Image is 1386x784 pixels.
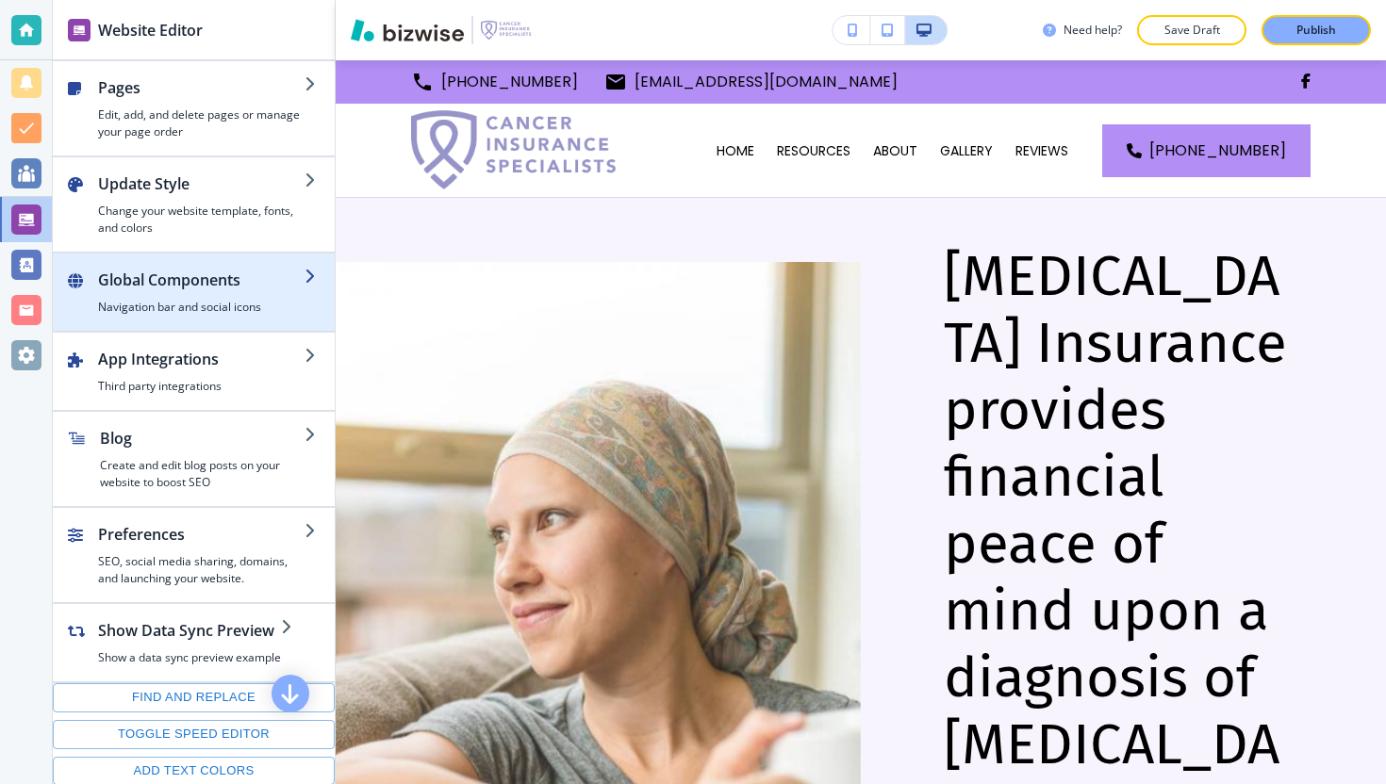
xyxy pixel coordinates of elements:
[441,68,578,96] p: [PHONE_NUMBER]
[98,299,305,316] h4: Navigation bar and social icons
[98,378,305,395] h4: Third party integrations
[481,21,532,41] img: Your Logo
[1064,22,1122,39] h3: Need help?
[1262,15,1371,45] button: Publish
[98,649,281,666] h4: Show a data sync preview example
[777,141,850,160] p: RESOURCES
[1149,139,1286,162] span: [PHONE_NUMBER]
[411,110,619,189] img: Cancer Insurance Specialists
[873,141,917,160] p: ABOUT
[98,348,305,370] h2: App Integrations
[68,19,91,41] img: editor icon
[1162,22,1222,39] p: Save Draft
[53,253,335,331] button: Global ComponentsNavigation bar and social icons
[98,172,305,195] h2: Update Style
[717,141,754,160] p: HOME
[53,157,335,252] button: Update StyleChange your website template, fonts, and colors
[1102,124,1311,177] a: [PHONE_NUMBER]
[1015,141,1068,160] p: REVIEWS
[98,19,203,41] h2: Website Editor
[53,333,335,410] button: App IntegrationsThird party integrations
[98,619,281,642] h2: Show Data Sync Preview
[351,19,464,41] img: Bizwise Logo
[53,508,335,602] button: PreferencesSEO, social media sharing, domains, and launching your website.
[98,106,305,140] h4: Edit, add, and delete pages or manage your page order
[100,427,305,449] h2: Blog
[1296,22,1336,39] p: Publish
[53,720,335,749] button: Toggle speed editor
[604,68,898,96] a: [EMAIL_ADDRESS][DOMAIN_NAME]
[98,203,305,237] h4: Change your website template, fonts, and colors
[940,141,993,160] p: GALLERY
[635,68,898,96] p: [EMAIL_ADDRESS][DOMAIN_NAME]
[53,683,335,712] button: Find and replace
[98,553,305,587] h4: SEO, social media sharing, domains, and launching your website.
[1137,15,1246,45] button: Save Draft
[53,61,335,155] button: PagesEdit, add, and delete pages or manage your page order
[98,523,305,546] h2: Preferences
[98,76,305,99] h2: Pages
[98,269,305,291] h2: Global Components
[411,68,578,96] a: [PHONE_NUMBER]
[100,457,305,491] h4: Create and edit blog posts on your website to boost SEO
[53,412,335,506] button: BlogCreate and edit blog posts on your website to boost SEO
[53,604,311,681] button: Show Data Sync PreviewShow a data sync preview example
